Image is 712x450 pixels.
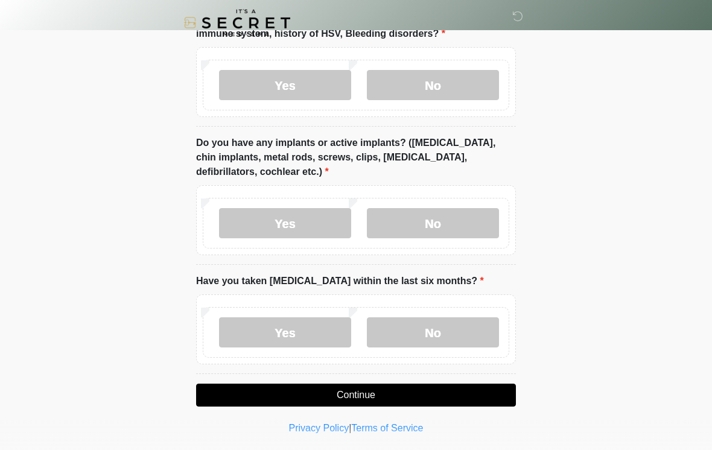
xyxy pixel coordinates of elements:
[196,384,516,407] button: Continue
[219,208,351,238] label: Yes
[367,317,499,347] label: No
[196,136,516,179] label: Do you have any implants or active implants? ([MEDICAL_DATA], chin implants, metal rods, screws, ...
[351,423,423,433] a: Terms of Service
[219,317,351,347] label: Yes
[367,208,499,238] label: No
[184,9,290,36] img: It's A Secret Med Spa Logo
[349,423,351,433] a: |
[219,70,351,100] label: Yes
[289,423,349,433] a: Privacy Policy
[196,274,484,288] label: Have you taken [MEDICAL_DATA] within the last six months?
[367,70,499,100] label: No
